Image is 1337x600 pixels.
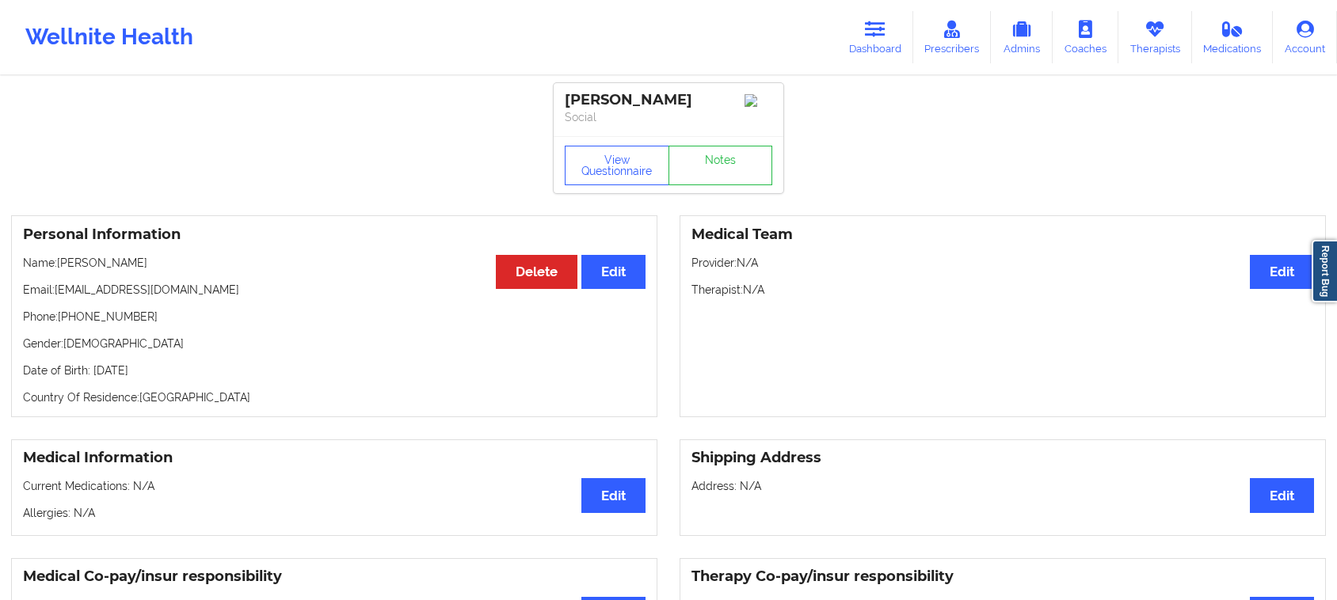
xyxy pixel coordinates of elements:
[23,478,646,494] p: Current Medications: N/A
[668,146,773,185] a: Notes
[691,568,1314,586] h3: Therapy Co-pay/insur responsibility
[1118,11,1192,63] a: Therapists
[691,226,1314,244] h3: Medical Team
[565,109,772,125] p: Social
[1250,255,1314,289] button: Edit
[23,336,646,351] p: Gender: [DEMOGRAPHIC_DATA]
[23,505,646,521] p: Allergies: N/A
[23,363,646,378] p: Date of Birth: [DATE]
[581,478,646,512] button: Edit
[691,449,1314,467] h3: Shipping Address
[1250,478,1314,512] button: Edit
[745,94,772,107] img: Image%2Fplaceholer-image.png
[1053,11,1118,63] a: Coaches
[565,91,772,109] div: [PERSON_NAME]
[23,309,646,325] p: Phone: [PHONE_NUMBER]
[496,255,577,289] button: Delete
[565,146,669,185] button: View Questionnaire
[1312,240,1337,302] a: Report Bug
[837,11,913,63] a: Dashboard
[1192,11,1274,63] a: Medications
[23,226,646,244] h3: Personal Information
[691,255,1314,271] p: Provider: N/A
[991,11,1053,63] a: Admins
[1273,11,1337,63] a: Account
[23,449,646,467] h3: Medical Information
[913,11,992,63] a: Prescribers
[691,282,1314,298] p: Therapist: N/A
[23,282,646,298] p: Email: [EMAIL_ADDRESS][DOMAIN_NAME]
[23,255,646,271] p: Name: [PERSON_NAME]
[23,389,646,405] p: Country Of Residence: [GEOGRAPHIC_DATA]
[23,568,646,586] h3: Medical Co-pay/insur responsibility
[691,478,1314,494] p: Address: N/A
[581,255,646,289] button: Edit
